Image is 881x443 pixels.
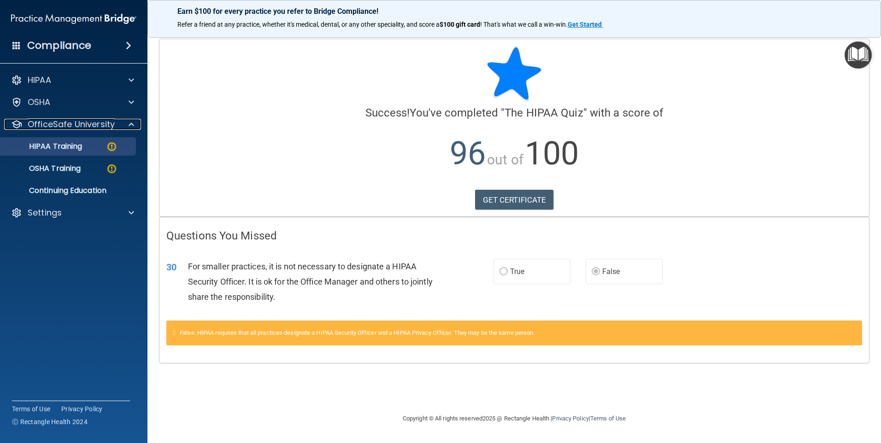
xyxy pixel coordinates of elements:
a: OSHA [11,97,134,108]
span: ! That's what we call a win-win. [480,21,568,28]
img: PMB logo [11,10,136,28]
img: blue-star-rounded.9d042014.png [487,46,542,101]
a: Privacy Policy [552,415,588,422]
span: False. HIPAA requires that all practices designate a HIPAA Security Officer and a HIPAA Privacy O... [180,329,534,336]
a: Settings [11,207,134,218]
input: False [592,268,600,275]
span: 30 [166,262,176,273]
span: Refer a friend at any practice, whether it's medical, dental, or any other speciality, and score a [177,21,440,28]
span: The HIPAA Quiz [505,106,583,119]
span: For smaller practices, it is not necessary to designate a HIPAA Security Officer. It is ok for th... [188,262,433,302]
button: Open Resource Center [845,41,872,69]
div: Copyright © All rights reserved 2025 @ Rectangle Health | | [346,404,682,433]
a: Terms of Use [590,415,626,422]
h4: You've completed " " with a score of [166,107,862,119]
strong: $100 gift card [440,21,480,28]
span: 96 [450,134,486,172]
img: warning-circle.0cc9ac19.png [106,141,117,152]
a: GET CERTIFICATE [475,190,554,210]
p: Settings [28,207,62,218]
strong: Get Started [568,21,602,28]
a: HIPAA [11,75,134,86]
a: OfficeSafe University [11,119,134,130]
p: OSHA [28,97,51,108]
span: True [510,267,524,276]
p: OfficeSafe University [28,119,115,130]
p: Continuing Education [6,186,132,195]
p: HIPAA [28,75,51,86]
span: Success! [365,106,410,119]
input: True [499,268,508,275]
p: HIPAA Training [6,142,82,151]
p: Earn $100 for every practice you refer to Bridge Compliance! [177,7,851,16]
span: out of [487,152,523,168]
a: Get Started [568,21,603,28]
img: warning-circle.0cc9ac19.png [106,163,117,175]
span: Ⓒ Rectangle Health 2024 [12,417,88,426]
a: Privacy Policy [61,404,103,414]
h4: Questions You Missed [166,230,862,242]
a: Terms of Use [12,404,50,414]
p: OSHA Training [6,164,81,173]
span: False [602,267,620,276]
span: 100 [525,134,579,172]
h4: Compliance [27,39,91,52]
